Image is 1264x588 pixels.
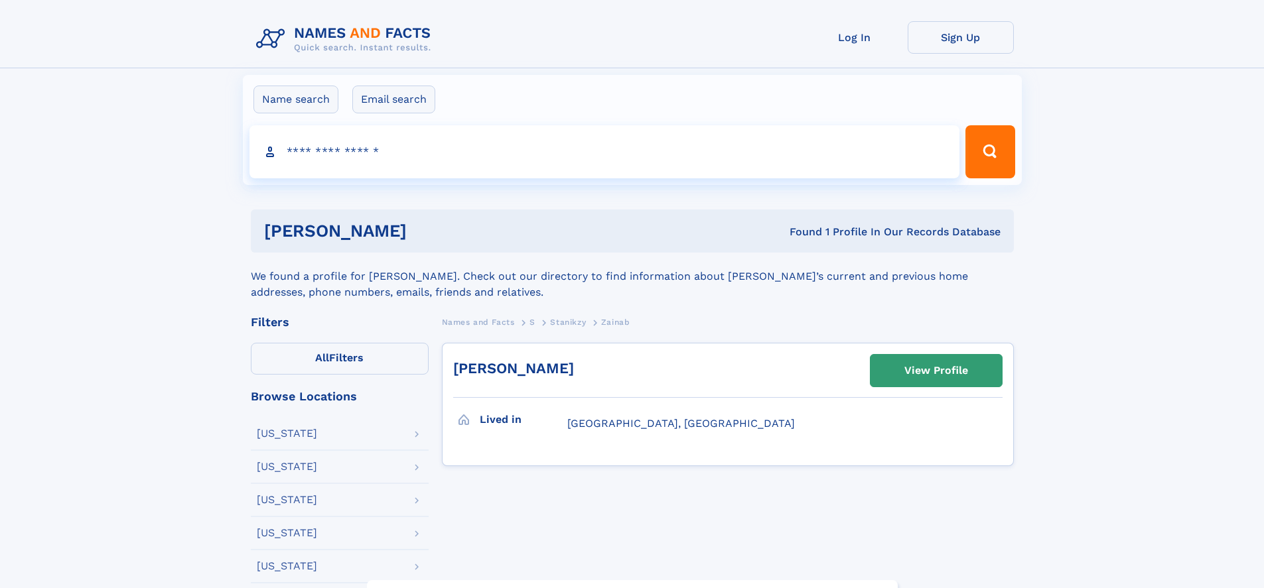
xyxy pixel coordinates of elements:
[802,21,908,54] a: Log In
[257,461,317,472] div: [US_STATE]
[251,390,429,402] div: Browse Locations
[251,316,429,328] div: Filters
[249,125,960,178] input: search input
[567,417,795,430] span: [GEOGRAPHIC_DATA], [GEOGRAPHIC_DATA]
[550,314,586,330] a: Stanikzy
[442,314,515,330] a: Names and Facts
[965,125,1015,178] button: Search Button
[257,528,317,538] div: [US_STATE]
[529,314,535,330] a: S
[315,351,329,364] span: All
[257,495,317,505] div: [US_STATE]
[251,343,429,375] label: Filters
[251,21,442,57] img: Logo Names and Facts
[257,561,317,571] div: [US_STATE]
[904,355,968,386] div: View Profile
[257,428,317,439] div: [US_STATE]
[908,21,1014,54] a: Sign Up
[871,355,1002,386] a: View Profile
[352,86,435,113] label: Email search
[264,223,598,239] h1: [PERSON_NAME]
[601,318,630,327] span: Zainab
[453,360,574,377] a: [PERSON_NAME]
[550,318,586,327] span: Stanikzy
[251,253,1014,300] div: We found a profile for [PERSON_NAME]. Check out our directory to find information about [PERSON_N...
[480,408,567,431] h3: Lived in
[253,86,338,113] label: Name search
[529,318,535,327] span: S
[598,225,1001,239] div: Found 1 Profile In Our Records Database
